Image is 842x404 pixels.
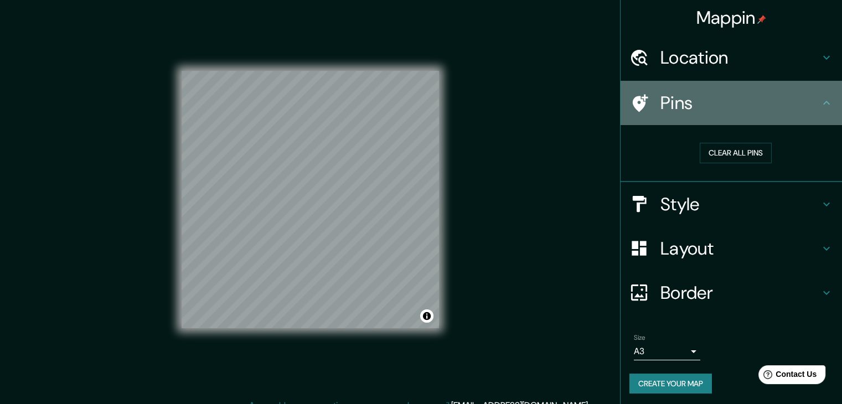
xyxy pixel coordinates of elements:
[420,309,433,323] button: Toggle attribution
[621,81,842,125] div: Pins
[621,35,842,80] div: Location
[621,271,842,315] div: Border
[743,361,830,392] iframe: Help widget launcher
[660,46,820,69] h4: Location
[700,143,772,163] button: Clear all pins
[182,71,439,328] canvas: Map
[757,15,766,24] img: pin-icon.png
[634,333,645,342] label: Size
[634,343,700,360] div: A3
[660,193,820,215] h4: Style
[621,182,842,226] div: Style
[660,92,820,114] h4: Pins
[696,7,767,29] h4: Mappin
[629,374,712,394] button: Create your map
[621,226,842,271] div: Layout
[660,237,820,260] h4: Layout
[660,282,820,304] h4: Border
